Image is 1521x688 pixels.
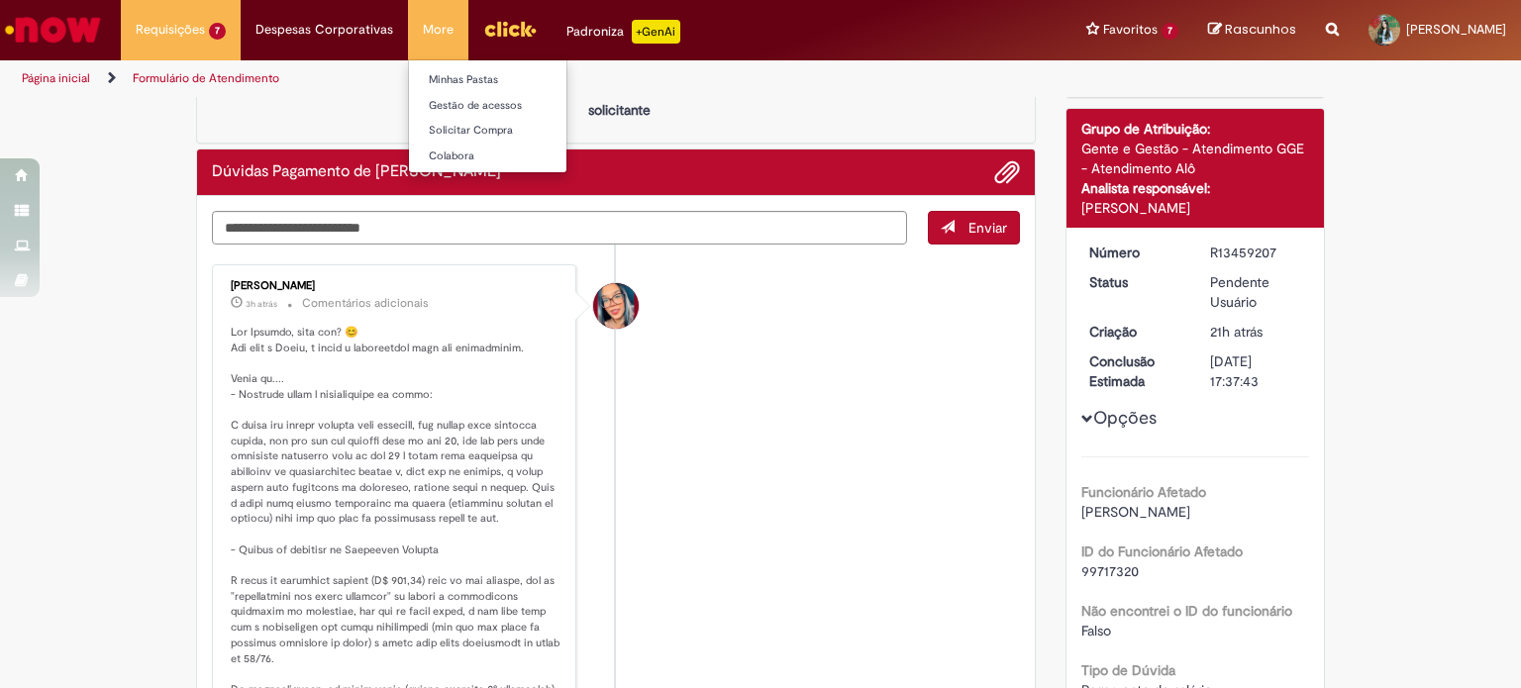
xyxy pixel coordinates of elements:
[409,95,627,117] a: Gestão de acessos
[1103,20,1158,40] span: Favoritos
[994,159,1020,185] button: Adicionar anexos
[1081,602,1292,620] b: Não encontrei o ID do funcionário
[1210,243,1302,262] div: R13459207
[2,10,104,49] img: ServiceNow
[15,60,999,97] ul: Trilhas de página
[133,70,279,86] a: Formulário de Atendimento
[1074,272,1196,292] dt: Status
[1081,542,1243,560] b: ID do Funcionário Afetado
[1081,178,1310,198] div: Analista responsável:
[1162,23,1178,40] span: 7
[1081,198,1310,218] div: [PERSON_NAME]
[483,14,537,44] img: click_logo_yellow_360x200.png
[246,298,277,310] span: 3h atrás
[409,69,627,91] a: Minhas Pastas
[566,20,680,44] div: Padroniza
[928,211,1020,245] button: Enviar
[246,298,277,310] time: 29/08/2025 10:26:29
[1081,562,1139,580] span: 99717320
[632,20,680,44] p: +GenAi
[968,219,1007,237] span: Enviar
[1074,322,1196,342] dt: Criação
[212,211,907,245] textarea: Digite sua mensagem aqui...
[593,283,639,329] div: Maira Priscila Da Silva Arnaldo
[1210,351,1302,391] div: [DATE] 17:37:43
[1081,483,1206,501] b: Funcionário Afetado
[423,20,454,40] span: More
[1081,139,1310,178] div: Gente e Gestão - Atendimento GGE - Atendimento Alô
[1081,622,1111,639] span: Falso
[1081,119,1310,139] div: Grupo de Atribuição:
[1210,272,1302,312] div: Pendente Usuário
[409,146,627,167] a: Colabora
[1210,323,1263,341] span: 21h atrás
[231,280,560,292] div: [PERSON_NAME]
[1406,21,1506,38] span: [PERSON_NAME]
[571,80,667,120] p: Pendente solicitante
[255,20,393,40] span: Despesas Corporativas
[136,20,205,40] span: Requisições
[212,163,501,181] h2: Dúvidas Pagamento de Salário Histórico de tíquete
[1074,243,1196,262] dt: Número
[1208,21,1296,40] a: Rascunhos
[22,70,90,86] a: Página inicial
[302,295,429,312] small: Comentários adicionais
[1081,503,1190,521] span: [PERSON_NAME]
[1225,20,1296,39] span: Rascunhos
[408,59,567,173] ul: More
[1210,323,1263,341] time: 28/08/2025 16:35:55
[1074,351,1196,391] dt: Conclusão Estimada
[1081,661,1175,679] b: Tipo de Dúvida
[409,120,627,142] a: Solicitar Compra
[1210,322,1302,342] div: 28/08/2025 16:35:55
[209,23,226,40] span: 7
